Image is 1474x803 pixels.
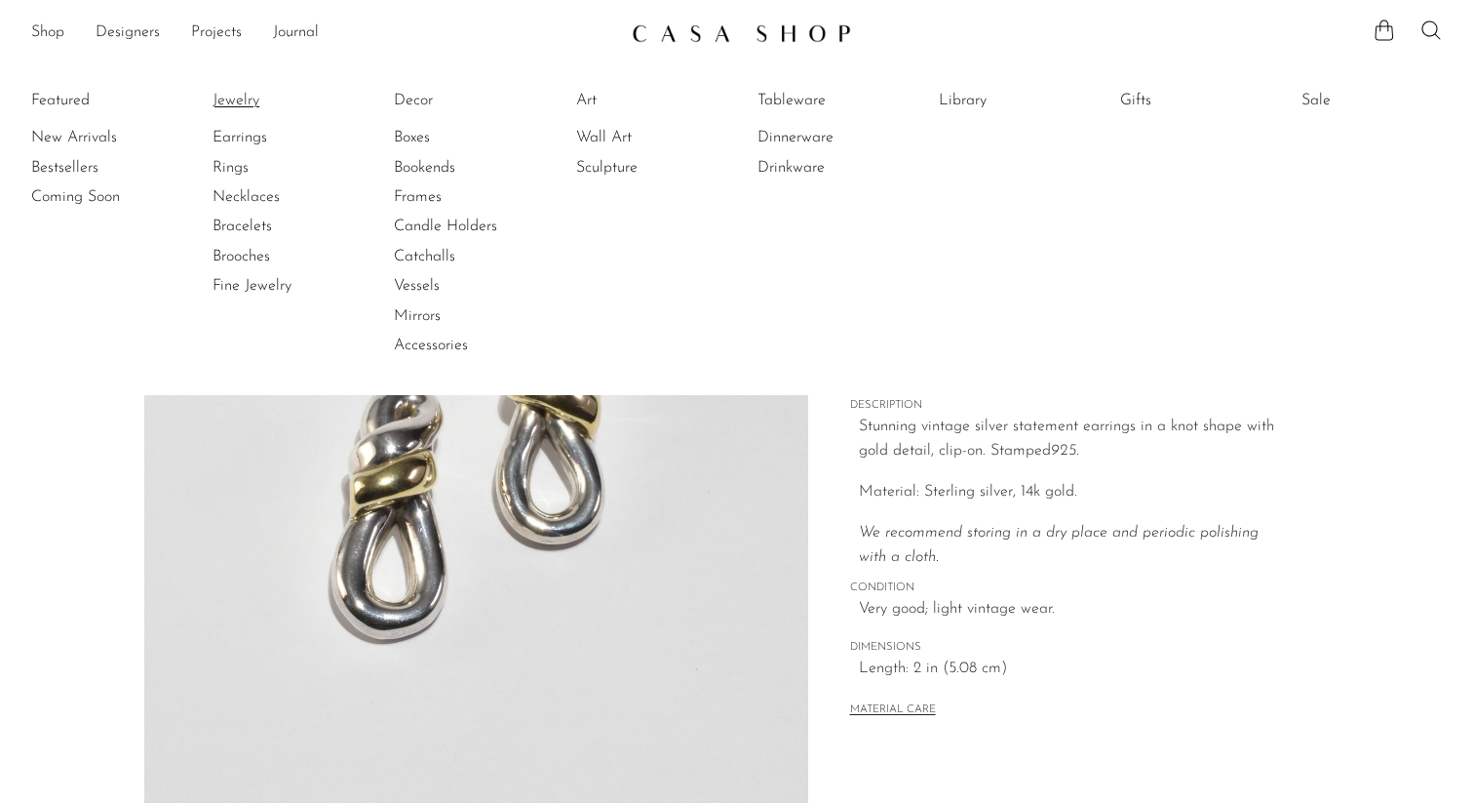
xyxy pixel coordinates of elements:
a: Fine Jewelry [213,275,359,297]
p: Stunning vintage silver statement earrings in a knot shape with gold detail, clip-on. Stamped [859,415,1289,464]
a: Projects [191,20,242,46]
a: Earrings [213,127,359,148]
a: Drinkware [757,157,904,179]
a: New Arrivals [31,127,177,148]
a: Accessories [394,335,540,356]
a: Sale [1301,90,1448,111]
a: Art [576,90,722,111]
p: Material: Sterling silver, 14k gold. [859,480,1289,505]
a: Shop [31,20,64,46]
ul: Gifts [1120,86,1266,123]
a: Mirrors [394,305,540,327]
a: Jewelry [213,90,359,111]
a: Boxes [394,127,540,148]
em: 925. [1051,443,1079,459]
a: Necklaces [213,186,359,208]
a: Dinnerware [757,127,904,148]
a: Library [939,90,1085,111]
a: Journal [273,20,319,46]
a: Bestsellers [31,157,177,179]
nav: Desktop navigation [31,17,616,50]
a: Candle Holders [394,216,540,237]
ul: Tableware [757,86,904,182]
i: We recommend storing in a dry place and periodic polishing with a cloth. [859,525,1259,566]
a: Catchalls [394,246,540,267]
span: CONDITION [850,580,1289,597]
ul: Jewelry [213,86,359,301]
ul: Sale [1301,86,1448,123]
a: Wall Art [576,127,722,148]
span: Very good; light vintage wear. [859,597,1289,622]
span: Length: 2 in (5.08 cm) [859,657,1289,682]
ul: Featured [31,123,177,212]
a: Bookends [394,157,540,179]
span: DESCRIPTION [850,397,1289,415]
ul: Decor [394,86,540,361]
a: Brooches [213,246,359,267]
a: Bracelets [213,216,359,237]
a: Frames [394,186,540,208]
ul: Art [576,86,722,182]
span: DIMENSIONS [850,639,1289,657]
a: Decor [394,90,540,111]
a: Tableware [757,90,904,111]
a: Coming Soon [31,186,177,208]
ul: NEW HEADER MENU [31,17,616,50]
a: Sculpture [576,157,722,179]
button: MATERIAL CARE [850,703,936,718]
a: Designers [96,20,160,46]
a: Vessels [394,275,540,297]
a: Rings [213,157,359,179]
a: Gifts [1120,90,1266,111]
ul: Library [939,86,1085,123]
